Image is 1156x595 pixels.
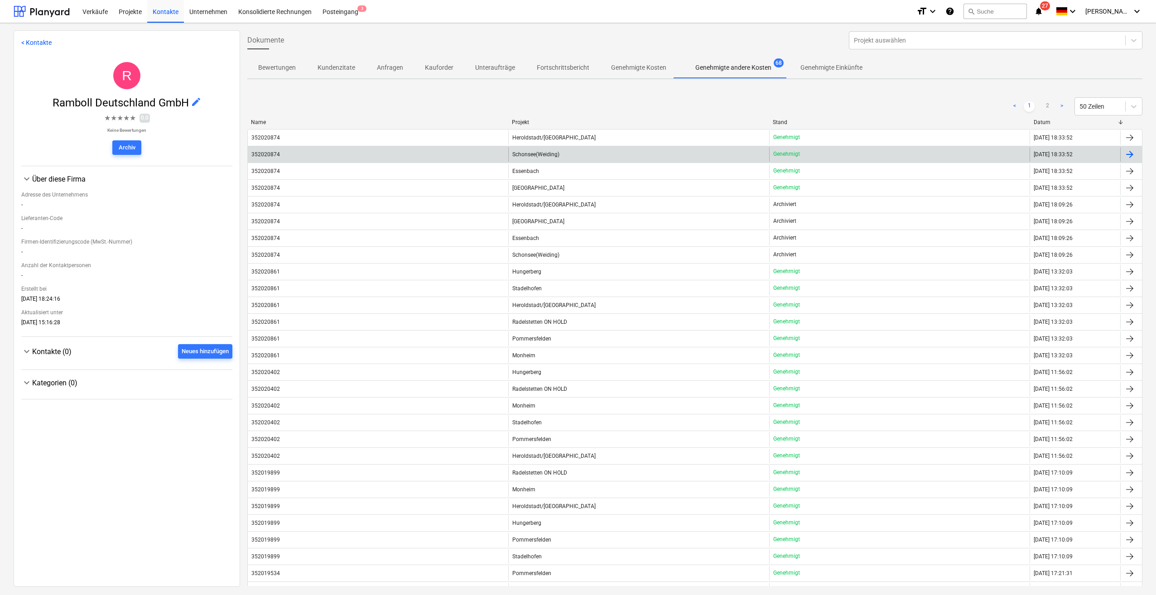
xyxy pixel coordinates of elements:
div: Kontakte (0)Neues hinzufügen [21,344,232,359]
span: ★ [123,113,130,124]
p: Archiviert [773,217,796,225]
p: Genehmigt [773,519,800,527]
div: Erstellt bei [21,282,232,296]
div: Kategorien (0) [32,379,232,387]
div: 352019534 [251,570,280,576]
p: Genehmigt [773,134,800,141]
i: keyboard_arrow_down [1067,6,1078,17]
div: Über diese Firma [21,173,232,184]
p: Genehmigt [773,301,800,309]
iframe: Chat Widget [1111,552,1156,595]
p: Genehmigt [773,385,800,393]
p: Genehmigt [773,284,800,292]
span: Loßburg [512,218,564,225]
span: keyboard_arrow_down [21,346,32,357]
span: keyboard_arrow_down [21,377,32,388]
span: Stadelhofen [512,553,542,560]
p: Genehmigt [773,502,800,510]
div: - [21,272,232,282]
div: Chat-Widget [1111,552,1156,595]
div: 352020402 [251,436,280,442]
span: Hungerberg [512,369,541,375]
div: Anzahl der Kontaktpersonen [21,259,232,272]
span: Dokumente [247,35,284,46]
div: [DATE] 11:56:02 [1034,419,1073,426]
p: Fortschrittsbericht [537,63,589,72]
span: Radelstetten ON HOLD [512,386,567,392]
span: ★ [117,113,123,124]
span: Monheim [512,403,535,409]
div: 352020402 [251,369,280,375]
span: Hungerberg [512,269,541,275]
p: Genehmigt [773,402,800,409]
p: Genehmigt [773,552,800,560]
span: Essenbach [512,235,539,241]
span: ★ [111,113,117,124]
div: [DATE] 13:32:03 [1034,285,1073,292]
div: [DATE] 13:32:03 [1034,352,1073,359]
div: [DATE] 18:24:16 [21,296,232,306]
div: 352019899 [251,537,280,543]
a: Previous page [1009,101,1020,112]
div: [DATE] 18:09:26 [1034,202,1073,208]
div: Projekt [512,119,766,125]
div: 352019899 [251,470,280,476]
span: Stadelhofen [512,285,542,292]
span: Ramboll Deutschland GmbH [53,96,191,109]
div: 352020874 [251,218,280,225]
i: format_size [916,6,927,17]
span: 27 [1040,1,1050,10]
div: 352020861 [251,269,280,275]
span: Schonsee(Weiding) [512,252,559,258]
div: 352020861 [251,285,280,292]
span: Schonsee(Weiding) [512,151,559,158]
span: Heroldstadt/Laichingen [512,202,596,208]
div: 352019899 [251,503,280,509]
div: 352019899 [251,486,280,493]
span: [PERSON_NAME] [1085,8,1131,15]
div: [DATE] 13:32:03 [1034,269,1073,275]
div: 352019899 [251,553,280,560]
p: Bewertungen [258,63,296,72]
div: 352020874 [251,151,280,158]
div: 352020861 [251,336,280,342]
p: Genehmigt [773,150,800,158]
div: [DATE] 17:10:09 [1034,470,1073,476]
i: Wissensbasis [945,6,954,17]
span: Heroldstadt/Laichingen [512,134,596,141]
div: Kategorien (0) [21,377,232,388]
p: Genehmigte Kosten [611,63,666,72]
div: [DATE] 11:56:02 [1034,453,1073,459]
span: ★ [104,113,111,124]
div: 352020402 [251,403,280,409]
p: Genehmigt [773,167,800,175]
i: keyboard_arrow_down [927,6,938,17]
div: [DATE] 11:56:02 [1034,369,1073,375]
span: Heroldstadt/Laichingen [512,453,596,459]
p: Kauforder [425,63,453,72]
div: Aktualisiert unter [21,306,232,319]
div: [DATE] 17:10:09 [1034,537,1073,543]
div: Adresse des Unternehmens [21,188,232,202]
button: Neues hinzufügen [178,344,232,359]
div: [DATE] 11:56:02 [1034,436,1073,442]
p: Anfragen [377,63,403,72]
i: notifications [1034,6,1043,17]
span: keyboard_arrow_down [21,173,32,184]
div: [DATE] 13:32:03 [1034,336,1073,342]
div: - [21,225,232,235]
div: Datum [1034,119,1117,125]
p: Keine Bewertungen [104,127,150,133]
span: Radelstetten ON HOLD [512,470,567,476]
p: Genehmigt [773,184,800,192]
p: Kundenzitate [318,63,355,72]
div: 352019899 [251,520,280,526]
span: Pommersfelden [512,436,551,442]
p: Genehmigt [773,351,800,359]
div: [DATE] 18:33:52 [1034,134,1073,141]
a: Next page [1056,101,1067,112]
div: 352020874 [251,134,280,141]
div: 352020402 [251,453,280,459]
p: Genehmigt [773,418,800,426]
div: [DATE] 17:21:31 [1034,570,1073,576]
